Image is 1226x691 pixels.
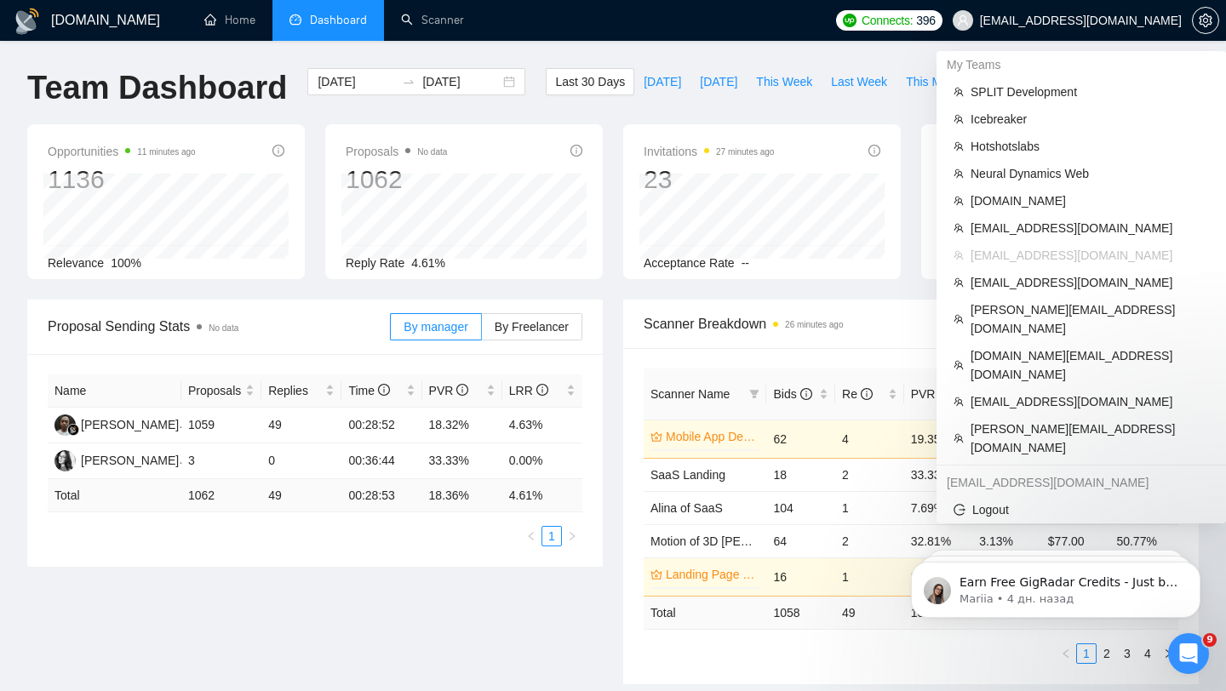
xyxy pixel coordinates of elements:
[842,387,873,401] span: Re
[541,526,562,546] li: 1
[971,83,1209,101] span: SPLIT Development
[81,451,179,470] div: [PERSON_NAME]
[868,145,880,157] span: info-circle
[567,531,577,541] span: right
[261,443,341,479] td: 0
[181,443,261,479] td: 3
[835,458,904,491] td: 2
[48,141,196,162] span: Opportunities
[666,565,756,584] a: Landing Page Design
[766,557,835,596] td: 16
[417,147,447,157] span: No data
[401,13,464,27] a: searchScanner
[1138,644,1157,663] a: 4
[756,72,812,91] span: This Week
[526,531,536,541] span: left
[1137,643,1158,664] li: 4
[562,526,582,546] button: right
[954,314,964,324] span: team
[318,72,395,91] input: Start date
[502,479,582,512] td: 4.61 %
[954,433,964,443] span: team
[1192,7,1219,34] button: setting
[747,68,822,95] button: This Week
[862,11,913,30] span: Connects:
[650,534,819,548] a: Motion of 3D [PERSON_NAME]
[954,360,964,370] span: team
[536,384,548,396] span: info-circle
[546,68,634,95] button: Last 30 Days
[1097,644,1116,663] a: 2
[766,524,835,557] td: 64
[54,453,179,466] a: UL[PERSON_NAME]
[137,147,195,157] time: 11 minutes ago
[650,468,725,482] a: SaaS Landing
[48,256,104,270] span: Relevance
[411,256,445,270] span: 4.61%
[495,320,569,334] span: By Freelancer
[690,68,747,95] button: [DATE]
[422,443,502,479] td: 33.33%
[54,450,76,471] img: UL
[261,374,341,408] th: Replies
[509,384,548,397] span: LRR
[346,141,447,162] span: Proposals
[971,273,1209,292] span: [EMAIL_ADDRESS][DOMAIN_NAME]
[542,527,561,545] a: 1
[835,524,904,557] td: 2
[1193,14,1218,27] span: setting
[181,408,261,443] td: 1059
[1097,643,1117,664] li: 2
[904,458,973,491] td: 33.33%
[971,110,1209,128] span: Icebreaker
[1056,643,1076,664] li: Previous Page
[650,387,730,401] span: Scanner Name
[650,431,662,443] span: crown
[422,479,502,512] td: 18.36 %
[48,479,181,512] td: Total
[773,387,811,401] span: Bids
[906,72,965,91] span: This Month
[570,145,582,157] span: info-circle
[971,420,1209,457] span: [PERSON_NAME][EMAIL_ADDRESS][DOMAIN_NAME]
[422,408,502,443] td: 18.32%
[835,420,904,458] td: 4
[971,246,1209,265] span: [EMAIL_ADDRESS][DOMAIN_NAME]
[1158,643,1178,664] button: right
[181,374,261,408] th: Proposals
[521,526,541,546] button: left
[644,256,735,270] span: Acceptance Rate
[346,256,404,270] span: Reply Rate
[716,147,774,157] time: 27 minutes ago
[971,346,1209,384] span: [DOMAIN_NAME][EMAIL_ADDRESS][DOMAIN_NAME]
[644,313,1178,334] span: Scanner Breakdown
[885,526,1226,645] iframe: Intercom notifications сообщение
[429,384,469,397] span: PVR
[800,388,812,400] span: info-circle
[937,469,1226,496] div: vladyslavsharahov@gmail.com
[54,417,179,431] a: WW[PERSON_NAME]
[1076,643,1097,664] li: 1
[14,8,41,35] img: logo
[456,384,468,396] span: info-circle
[48,316,390,337] span: Proposal Sending Stats
[1118,644,1137,663] a: 3
[835,596,904,629] td: 49
[831,72,887,91] span: Last Week
[289,14,301,26] span: dashboard
[746,381,763,407] span: filter
[404,320,467,334] span: By manager
[644,596,766,629] td: Total
[1163,648,1173,659] span: right
[204,13,255,27] a: homeHome
[954,500,1209,519] span: Logout
[502,443,582,479] td: 0.00%
[1168,633,1209,674] iframe: Intercom live chat
[422,72,500,91] input: End date
[954,168,964,179] span: team
[904,420,973,458] td: 19.35%
[911,387,951,401] span: PVR
[971,137,1209,156] span: Hotshotslabs
[954,504,965,516] span: logout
